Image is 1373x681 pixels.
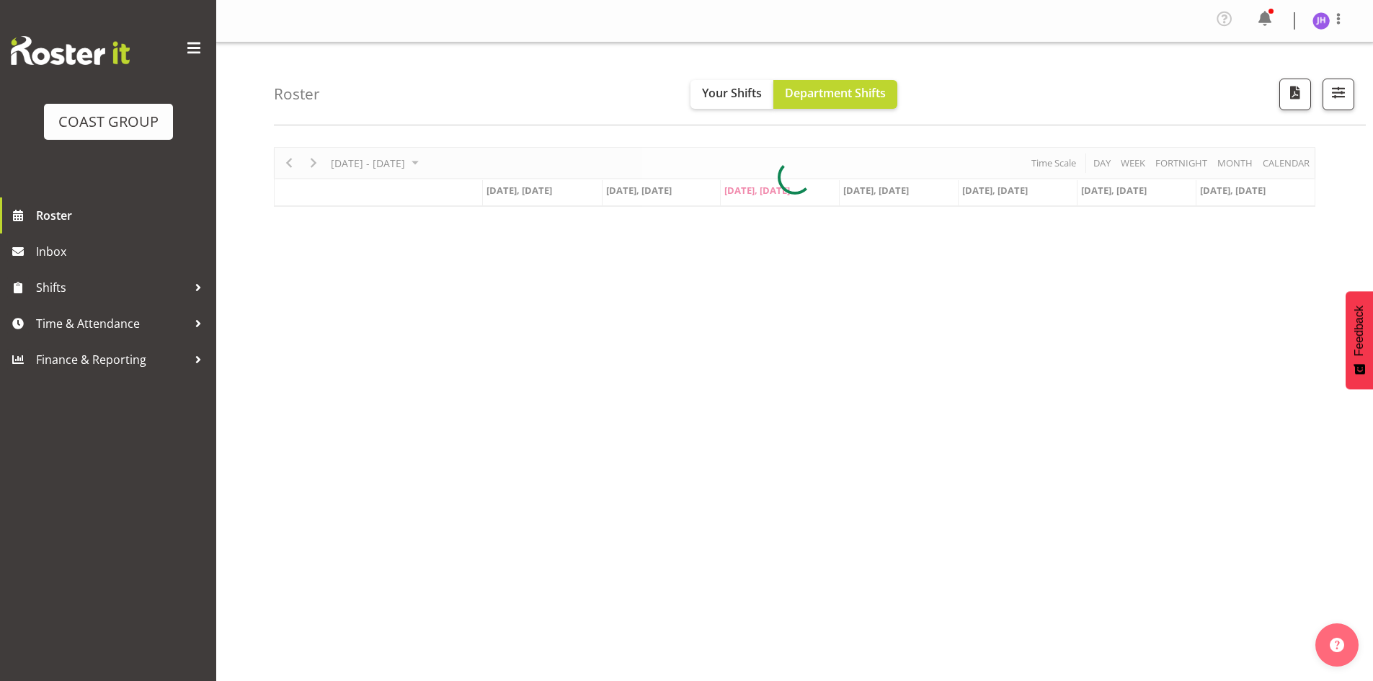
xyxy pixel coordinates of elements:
[1330,638,1344,652] img: help-xxl-2.png
[58,111,159,133] div: COAST GROUP
[1346,291,1373,389] button: Feedback - Show survey
[36,313,187,334] span: Time & Attendance
[36,349,187,370] span: Finance & Reporting
[690,80,773,109] button: Your Shifts
[1279,79,1311,110] button: Download a PDF of the roster according to the set date range.
[773,80,897,109] button: Department Shifts
[274,86,320,102] h4: Roster
[11,36,130,65] img: Rosterit website logo
[1323,79,1354,110] button: Filter Shifts
[702,85,762,101] span: Your Shifts
[36,205,209,226] span: Roster
[1312,12,1330,30] img: jeremy-hogan1166.jpg
[36,241,209,262] span: Inbox
[785,85,886,101] span: Department Shifts
[36,277,187,298] span: Shifts
[1353,306,1366,356] span: Feedback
